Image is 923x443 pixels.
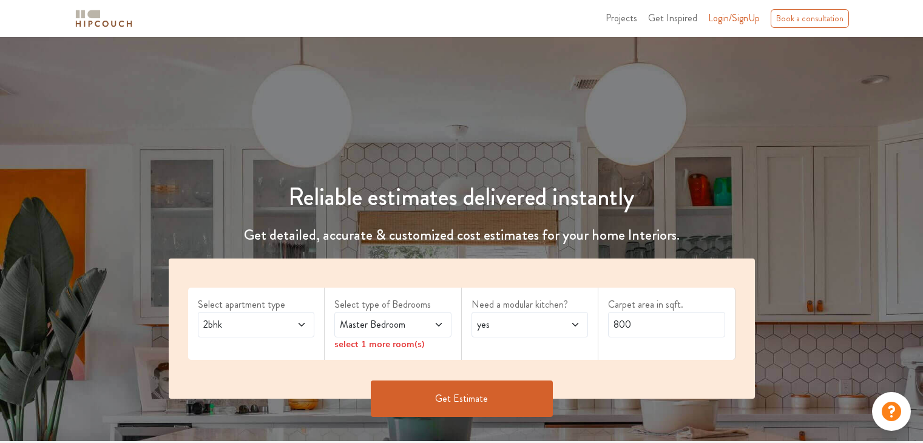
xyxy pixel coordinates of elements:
span: Projects [606,11,637,25]
span: logo-horizontal.svg [73,5,134,32]
label: Need a modular kitchen? [472,297,589,312]
div: Book a consultation [771,9,849,28]
button: Get Estimate [371,380,553,417]
h4: Get detailed, accurate & customized cost estimates for your home Interiors. [161,226,762,244]
span: Login/SignUp [708,11,760,25]
img: logo-horizontal.svg [73,8,134,29]
input: Enter area sqft [608,312,725,337]
span: 2bhk [201,317,280,332]
span: Get Inspired [648,11,697,25]
label: Select apartment type [198,297,315,312]
span: Master Bedroom [337,317,417,332]
div: select 1 more room(s) [334,337,451,350]
label: Carpet area in sqft. [608,297,725,312]
span: yes [475,317,554,332]
h1: Reliable estimates delivered instantly [161,183,762,212]
label: Select type of Bedrooms [334,297,451,312]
